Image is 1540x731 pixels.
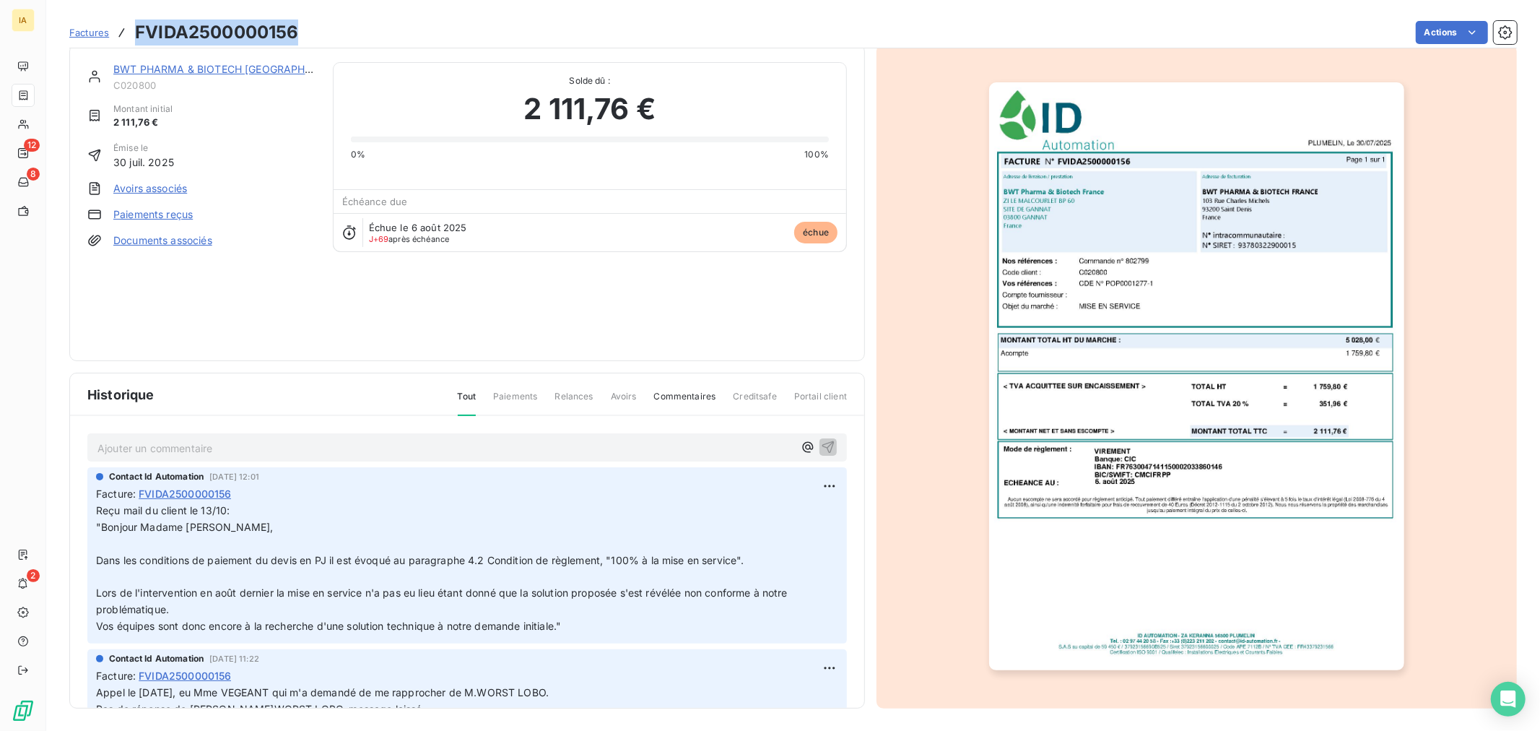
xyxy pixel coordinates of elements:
span: 100% [804,148,829,161]
span: 12 [24,139,40,152]
span: Historique [87,385,155,405]
span: Paiements [493,390,537,415]
span: Factures [69,27,109,38]
span: C020800 [113,79,316,91]
span: 2 111,76 € [524,87,656,131]
span: Échéance due [342,196,408,207]
span: Commentaires [654,390,716,415]
span: Appel le [DATE], eu Mme VEGEANT qui m'a demandé de me rapprocher de M.WORST LOBO. Pas de réponse ... [96,686,552,715]
span: Avoirs [611,390,637,415]
span: Portail client [794,390,847,415]
a: Avoirs associés [113,181,187,196]
span: Montant initial [113,103,173,116]
span: Relances [554,390,593,415]
a: Documents associés [113,233,212,248]
span: 2 111,76 € [113,116,173,130]
span: Facture : [96,486,136,501]
span: Échue le 6 août 2025 [369,222,467,233]
div: Open Intercom Messenger [1491,682,1526,717]
span: [DATE] 12:01 [209,472,259,481]
span: Émise le [113,142,174,155]
span: après échéance [369,235,450,243]
span: 30 juil. 2025 [113,155,174,170]
img: Logo LeanPay [12,699,35,722]
span: [DATE] 11:22 [209,654,259,663]
span: FVIDA2500000156 [139,668,231,683]
span: 2 [27,569,40,582]
span: échue [794,222,838,243]
span: FVIDA2500000156 [139,486,231,501]
span: Contact Id Automation [109,470,204,483]
h3: FVIDA2500000156 [135,20,298,46]
a: Factures [69,25,109,40]
a: BWT PHARMA & BIOTECH [GEOGRAPHIC_DATA] [113,63,350,75]
span: Reçu mail du client le 13/10: "Bonjour Madame [PERSON_NAME], [96,504,274,533]
span: Solde dû : [351,74,829,87]
span: Lors de l'intervention en août dernier la mise en service n'a pas eu lieu étant donné que la solu... [96,587,791,615]
img: invoice_thumbnail [989,82,1404,670]
span: Creditsafe [733,390,777,415]
span: 8 [27,168,40,181]
span: 0% [351,148,365,161]
span: Contact Id Automation [109,652,204,665]
div: IA [12,9,35,32]
span: Dans les conditions de paiement du devis en PJ il est évoqué au paragraphe 4.2 Condition de règle... [96,554,744,566]
button: Actions [1416,21,1488,44]
span: J+69 [369,234,389,244]
span: Vos équipes sont donc encore à la recherche d'une solution technique à notre demande initiale." [96,620,561,632]
span: Facture : [96,668,136,683]
span: Tout [458,390,477,416]
a: Paiements reçus [113,207,193,222]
